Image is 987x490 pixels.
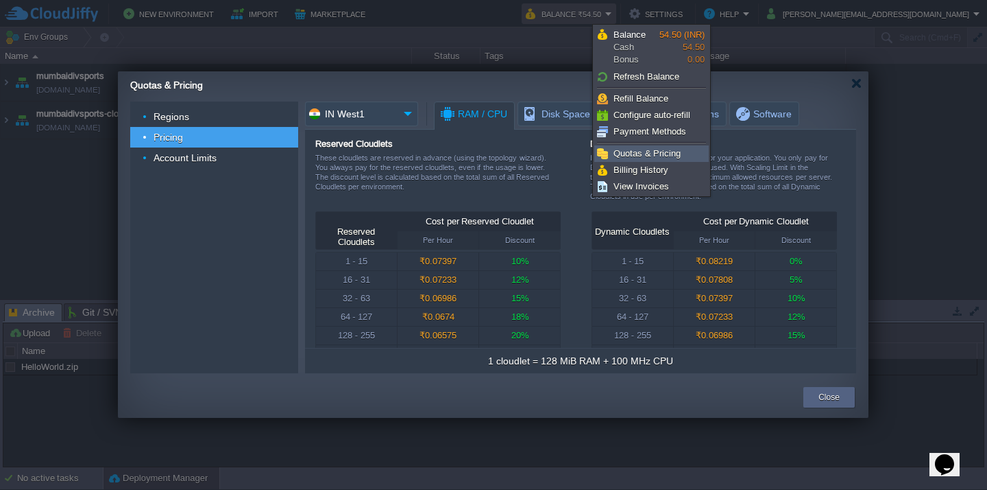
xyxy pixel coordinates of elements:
a: BalanceCashBonus54.50 (INR)54.500.00 [595,27,708,68]
span: Refill Balance [613,93,668,104]
div: Reserved Cloudlets [315,139,563,149]
div: Dynamic Cloudlets [595,226,670,237]
span: 54.50 (INR) [659,30,705,40]
div: 10% [479,253,561,270]
div: 12% [479,271,561,289]
div: 16 - 31 [592,271,673,289]
div: 256 - ∞ [592,345,673,363]
button: Close [818,390,840,404]
a: Billing History [595,163,708,178]
iframe: chat widget [929,435,973,476]
div: Discount [755,231,837,249]
a: Refill Balance [595,91,708,106]
div: 10% [755,290,837,307]
div: 32 - 63 [592,290,673,307]
div: 15% [755,327,837,345]
div: 0% [755,253,837,270]
div: Cost per Reserved Cloudlet [398,212,561,231]
div: ₹0.07397 [674,290,755,307]
span: Balance [613,30,646,40]
span: Payment Methods [613,126,686,137]
span: Billing History [613,165,668,175]
div: ₹0.06575 [398,327,478,345]
div: 1 - 15 [316,253,397,270]
div: ₹0.06164 [398,345,478,363]
div: 18% [479,308,561,326]
div: Reserved Cloudlets [319,226,393,247]
span: Quotas & Pricing [613,148,681,159]
a: Regions [152,110,191,123]
div: 1 - 15 [592,253,673,270]
div: Cost per Dynamic Cloudlet [674,212,838,231]
div: ₹0.07397 [398,253,478,270]
div: 64 - 127 [592,308,673,326]
div: 256 - ∞ [316,345,397,363]
a: Account Limits [152,152,219,164]
div: Per Hour [674,231,755,249]
div: ₹0.07233 [674,308,755,326]
div: 16 - 31 [316,271,397,289]
span: RAM / CPU [439,102,507,126]
span: 54.50 0.00 [659,30,705,65]
span: Configure auto-refill [613,110,690,120]
div: Dynamic Cloudlets [590,139,838,149]
div: 128 - 255 [592,327,673,345]
span: View Invoices [613,181,669,191]
div: ₹0.07808 [674,271,755,289]
div: Instant dynamic scaling resources for your application. You only pay for Dynamic Cloudlets that a... [590,153,838,211]
span: Refresh Balance [613,71,679,82]
span: Software [734,102,792,126]
span: Cash Bonus [613,29,659,66]
div: 12% [755,308,837,326]
a: Pricing [152,131,185,143]
div: ₹0.06575 [674,345,755,363]
div: ₹0.07233 [398,271,478,289]
span: Quotas & Pricing [130,80,203,91]
div: ₹0.06986 [398,290,478,307]
div: 5% [755,271,837,289]
div: Discount [479,231,561,249]
a: Payment Methods [595,124,708,139]
span: Disk Space [522,102,590,126]
a: Quotas & Pricing [595,146,708,161]
a: View Invoices [595,179,708,194]
div: 128 - 255 [316,327,397,345]
div: 20% [755,345,837,363]
div: These cloudlets are reserved in advance (using the topology wizard). You always pay for the reser... [315,153,563,202]
div: 64 - 127 [316,308,397,326]
div: ₹0.08219 [674,253,755,270]
div: ₹0.06986 [674,327,755,345]
div: Per Hour [398,231,478,249]
a: Refresh Balance [595,69,708,84]
div: ₹0.0674 [398,308,478,326]
a: Configure auto-refill [595,108,708,123]
div: 25% [479,345,561,363]
div: 32 - 63 [316,290,397,307]
div: 20% [479,327,561,345]
div: 15% [479,290,561,307]
div: 1 cloudlet = 128 MiB RAM + 100 MHz CPU [488,354,672,368]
